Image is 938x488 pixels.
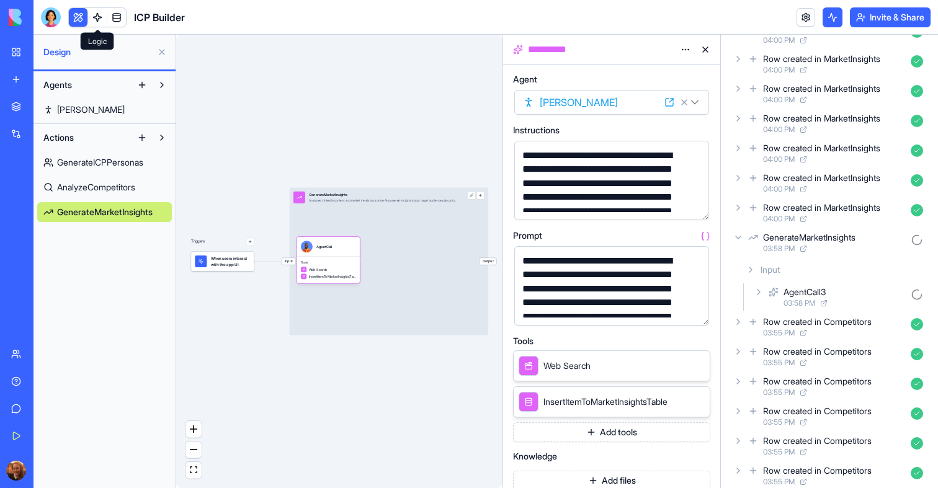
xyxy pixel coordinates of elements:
div: Row created in MarketInsights [763,142,880,154]
a: [PERSON_NAME] [37,100,172,120]
span: 04:00 PM [763,65,795,75]
span: ICP Builder [134,10,185,25]
div: Row created in MarketInsights [763,112,880,125]
span: Tools [513,337,534,345]
div: Row created in MarketInsights [763,53,880,65]
div: Triggers [191,222,254,271]
button: Actions [37,128,132,148]
span: Tools [301,260,356,264]
span: 03:55 PM [763,447,795,457]
span: Agent [513,75,537,84]
span: Output [480,258,496,265]
button: zoom out [185,441,202,458]
span: When users interact with the app UI [211,255,250,267]
div: Row created in MarketInsights [763,202,880,214]
div: GenerateMarketInsights [763,231,855,244]
span: InsertItemToMarketInsightsTable [309,274,356,279]
div: InputGenerateMarketInsightsAnalyzes LinkedIn content and market trends to provide AI-powered insi... [290,188,488,335]
span: [PERSON_NAME] [57,104,125,116]
span: 04:00 PM [763,35,795,45]
span: 03:58 PM [763,244,795,254]
img: logo [9,9,86,26]
div: Row created in MarketInsights [763,82,880,95]
span: Prompt [513,231,542,240]
span: 03:55 PM [763,477,795,487]
p: Triggers [191,237,205,246]
span: GenerateMarketInsights [57,206,153,218]
a: GenerateMarketInsights [37,202,172,222]
div: Row created in Competitors [763,316,872,328]
span: Instructions [513,126,560,135]
span: Agents [43,79,72,91]
a: AnalyzeCompetitors [37,177,172,197]
div: Row created in Competitors [763,375,872,388]
button: Invite & Share [850,7,931,27]
div: Row created in MarketInsights [763,172,880,184]
span: 04:00 PM [763,125,795,135]
span: 04:00 PM [763,184,795,194]
div: AgentCall [316,244,332,249]
div: When users interact with the app UI [191,252,254,272]
span: 03:55 PM [763,328,795,338]
div: AgentCall3 [784,286,826,298]
span: Web Search [309,267,328,272]
button: fit view [185,462,202,479]
button: zoom in [185,421,202,438]
div: Row created in Competitors [763,464,872,477]
span: InsertItemToMarketInsightsTable [543,396,668,408]
div: Logic [81,33,114,50]
div: Row created in Competitors [763,405,872,417]
span: Web Search [543,360,591,372]
a: GenerateICPPersonas [37,153,172,172]
span: 03:55 PM [763,417,795,427]
span: Knowledge [513,452,557,461]
span: Actions [43,131,74,144]
div: GenerateMarketInsights [309,192,457,197]
div: Row created in Competitors [763,345,872,358]
span: 04:00 PM [763,95,795,105]
div: Analyzes LinkedIn content and market trends to provide AI-powered insights about target audience ... [309,198,457,202]
span: 04:00 PM [763,214,795,224]
span: 03:58 PM [784,298,815,308]
img: ACg8ocKW1DqRt3DzdFhaMOehSF_DUco4x3vN4-i2MIuDdUBhkNTw4YU=s96-c [6,461,26,481]
button: Add tools [513,422,710,442]
span: AnalyzeCompetitors [57,181,135,193]
span: Input [282,258,295,265]
span: GenerateICPPersonas [57,156,143,169]
span: 04:00 PM [763,154,795,164]
span: Design [43,46,152,58]
span: Input [761,264,780,276]
span: 03:55 PM [763,388,795,397]
span: 03:55 PM [763,358,795,368]
div: AgentCallToolsWeb SearchInsertItemToMarketInsightsTable [297,237,360,283]
div: Row created in Competitors [763,435,872,447]
button: Agents [37,75,132,95]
